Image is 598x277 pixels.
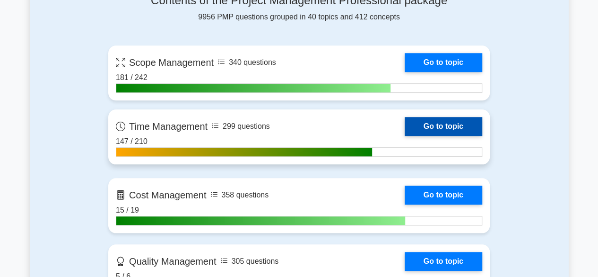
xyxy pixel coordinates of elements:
[405,252,482,271] a: Go to topic
[405,186,482,205] a: Go to topic
[405,117,482,136] a: Go to topic
[405,53,482,72] a: Go to topic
